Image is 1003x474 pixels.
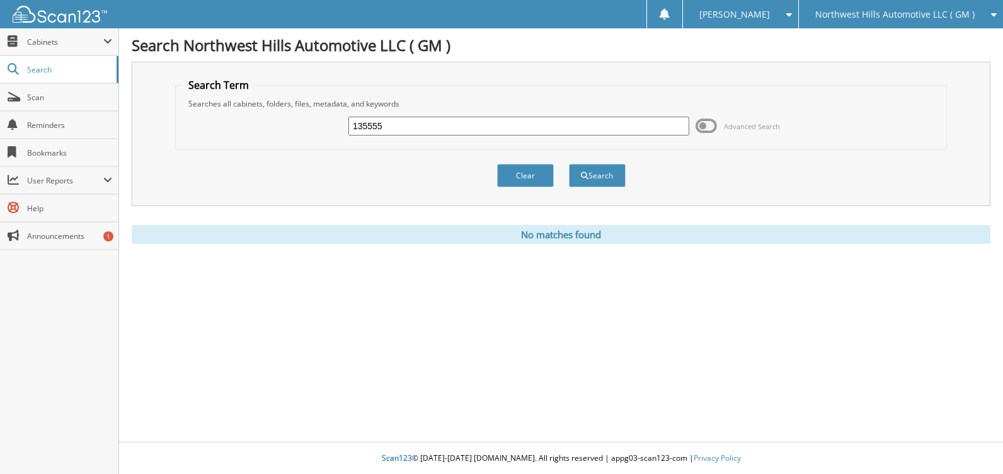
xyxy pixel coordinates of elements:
button: Search [569,164,626,187]
h1: Search Northwest Hills Automotive LLC ( GM ) [132,35,990,55]
span: User Reports [27,175,103,186]
span: Northwest Hills Automotive LLC ( GM ) [815,11,975,18]
span: Scan [27,92,112,103]
legend: Search Term [182,78,255,92]
iframe: Chat Widget [940,413,1003,474]
span: [PERSON_NAME] [699,11,770,18]
div: No matches found [132,225,990,244]
button: Clear [497,164,554,187]
span: Bookmarks [27,147,112,158]
a: Privacy Policy [694,453,741,463]
span: Scan123 [382,453,412,463]
img: scan123-logo-white.svg [13,6,107,23]
div: Searches all cabinets, folders, files, metadata, and keywords [182,98,940,109]
span: Help [27,203,112,214]
span: Reminders [27,120,112,130]
span: Search [27,64,110,75]
div: 1 [103,231,113,241]
span: Cabinets [27,37,103,47]
span: Advanced Search [724,122,780,131]
div: © [DATE]-[DATE] [DOMAIN_NAME]. All rights reserved | appg03-scan123-com | [119,443,1003,474]
span: Announcements [27,231,112,241]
